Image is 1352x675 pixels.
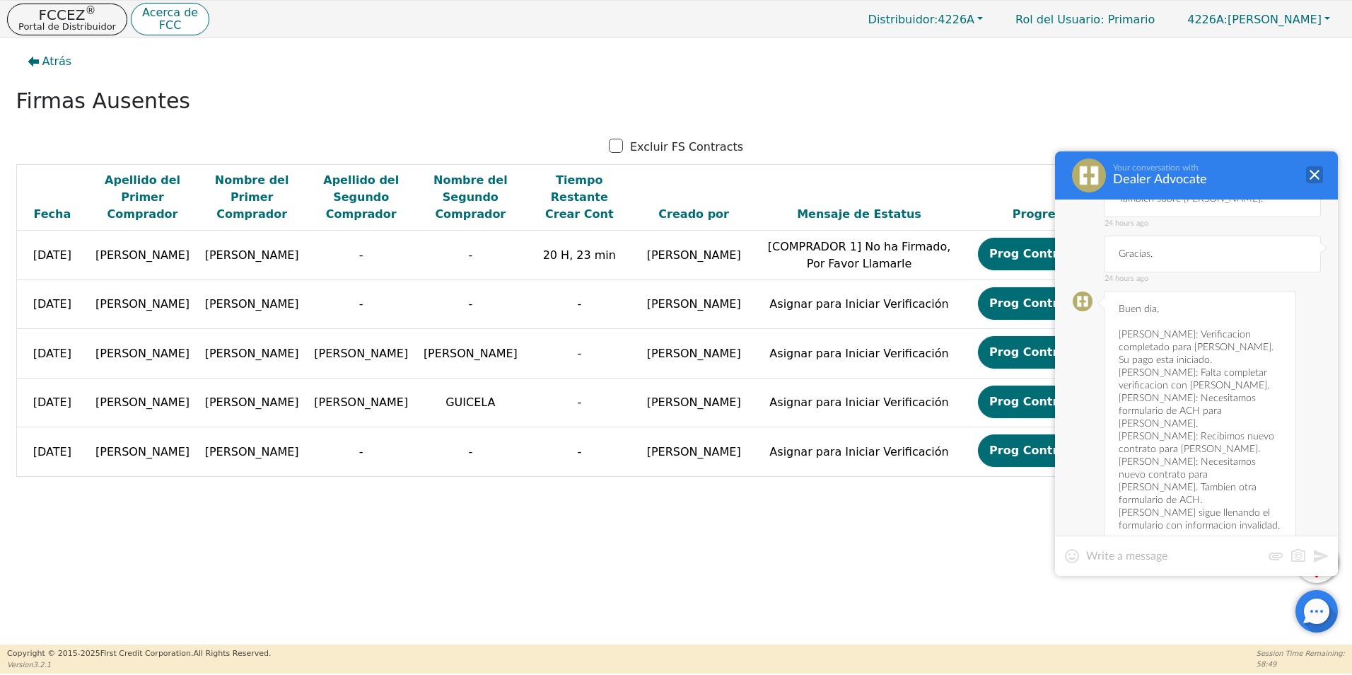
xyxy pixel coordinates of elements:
td: [DATE] [16,329,88,379]
span: [PERSON_NAME] [205,248,299,262]
button: Prog Contrato-E [978,336,1102,369]
td: Asignar para Iniciar Verificación [754,427,964,477]
div: Dealer Advocate [1113,173,1298,187]
div: Your conversation with [1113,163,1298,173]
span: [PERSON_NAME] [95,445,190,458]
sup: ® [85,4,95,17]
p: Primario [1001,6,1169,33]
span: Atrás [42,53,72,70]
button: Prog Contrato-E [978,386,1102,418]
span: - [359,248,363,262]
div: Nombre del Segundo Comprador [419,172,522,223]
td: Asignar para Iniciar Verificación [754,378,964,427]
p: Version 3.2.1 [7,659,271,670]
p: Excluir FS Contracts [630,139,743,156]
span: 4226A [868,13,974,26]
td: - [525,378,634,427]
p: 58:49 [1257,659,1345,669]
td: 20 H, 23 min [525,231,634,280]
a: Rol del Usuario: Primario [1001,6,1169,33]
td: [PERSON_NAME] [634,378,754,427]
td: - [525,427,634,477]
span: [PERSON_NAME] [95,297,190,311]
p: Portal de Distribuidor [18,22,116,31]
td: [PERSON_NAME] [634,231,754,280]
button: Acerca deFCC [131,3,209,36]
td: [DATE] [16,231,88,280]
span: GUICELA [445,396,495,409]
span: [PERSON_NAME] [205,297,299,311]
span: Rol del Usuario : [1015,13,1104,26]
div: Apellido del Segundo Comprador [310,172,412,223]
div: Gracias. [1104,236,1321,272]
span: - [359,297,363,311]
span: - [468,297,472,311]
span: [PERSON_NAME] [1187,13,1322,26]
td: [PERSON_NAME] [634,427,754,477]
p: Session Time Remaining: [1257,648,1345,659]
td: [DATE] [16,427,88,477]
button: 4226A:[PERSON_NAME] [1172,8,1345,30]
td: [PERSON_NAME] [634,329,754,379]
span: [PERSON_NAME] [314,396,408,409]
span: 24 hours ago [1105,219,1320,228]
div: Fecha [21,206,85,223]
td: Asignar para Iniciar Verificación [754,279,964,329]
td: [COMPRADOR 1] No ha Firmado, Por Favor Llamarle [754,231,964,280]
button: Prog Contrato-E [978,434,1102,467]
span: [PERSON_NAME] [205,347,299,360]
p: Acerca de [142,7,198,18]
div: Buen dia, [PERSON_NAME]: Verificacion completado para [PERSON_NAME]. Su pago esta iniciado. [PERS... [1104,291,1296,570]
td: [PERSON_NAME] [634,279,754,329]
td: [DATE] [16,279,88,329]
span: All Rights Reserved. [193,649,271,658]
div: Nombre del Primer Comprador [201,172,303,223]
div: Progreso [968,206,1115,223]
span: Tiempo Restante Crear Cont [545,173,614,221]
button: FCCEZ®Portal de Distribuidor [7,4,127,35]
span: 4226A: [1187,13,1228,26]
button: Atrás [16,45,83,78]
td: Asignar para Iniciar Verificación [754,329,964,379]
span: [PERSON_NAME] [314,347,408,360]
div: Creado por [637,206,750,223]
span: 24 hours ago [1105,275,1320,283]
span: - [359,445,363,458]
span: [PERSON_NAME] [95,396,190,409]
span: Distribuidor: [868,13,938,26]
button: Prog Contrato-E [978,238,1102,270]
span: [PERSON_NAME] [95,347,190,360]
button: Distribuidor:4226A [853,8,998,30]
span: [PERSON_NAME] [424,347,518,360]
p: Copyright © 2015- 2025 First Credit Corporation. [7,648,271,660]
td: - [525,329,634,379]
td: [DATE] [16,378,88,427]
p: FCCEZ [18,8,116,22]
span: [PERSON_NAME] [205,445,299,458]
span: - [468,248,472,262]
button: Prog Contrato-E [978,287,1102,320]
span: [PERSON_NAME] [95,248,190,262]
div: Mensaje de Estatus [757,206,960,223]
p: FCC [142,20,198,31]
div: Apellido del Primer Comprador [91,172,194,223]
span: - [468,445,472,458]
td: - [525,279,634,329]
h2: Firmas Ausentes [16,88,1336,114]
span: [PERSON_NAME] [205,396,299,409]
